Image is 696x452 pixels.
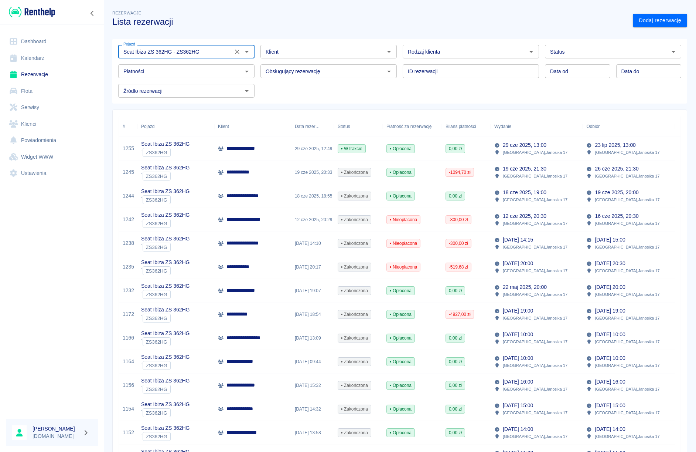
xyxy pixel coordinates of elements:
[595,402,625,409] p: [DATE] 15:00
[595,378,625,386] p: [DATE] 16:00
[446,287,465,294] span: 0,00 zł
[123,358,134,365] a: 1164
[141,116,154,137] div: Pojazd
[123,116,125,137] div: #
[387,287,414,294] span: Opłacona
[143,244,170,250] span: ZS362HG
[595,141,635,149] p: 23 lip 2025, 13:00
[141,148,190,157] div: `
[143,150,170,155] span: ZS362HG
[338,429,371,436] span: Zakończona
[446,193,465,199] span: 0,00 zł
[446,240,471,247] span: -300,00 zł
[141,337,190,346] div: `
[6,50,98,67] a: Kalendarz
[503,354,533,362] p: [DATE] 10:00
[386,116,432,137] div: Płatność za rezerwację
[503,331,533,338] p: [DATE] 10:00
[143,292,170,297] span: ZS362HG
[595,425,625,433] p: [DATE] 14:00
[9,6,55,18] img: Renthelp logo
[446,311,474,318] span: -4927,00 zł
[141,401,190,408] p: Seat Ibiza ZS 362HG
[123,310,134,318] a: 1172
[446,145,465,152] span: 0,00 zł
[595,267,659,274] p: [GEOGRAPHIC_DATA] , Janosika 17
[141,424,190,432] p: Seat Ibiza ZS 362HG
[503,173,567,179] p: [GEOGRAPHIC_DATA] , Janosika 17
[33,425,80,432] h6: [PERSON_NAME]
[143,339,170,345] span: ZS362HG
[141,259,190,266] p: Seat Ibiza ZS 362HG
[595,315,659,321] p: [GEOGRAPHIC_DATA] , Janosika 17
[595,409,659,416] p: [GEOGRAPHIC_DATA] , Janosika 17
[503,220,567,227] p: [GEOGRAPHIC_DATA] , Janosika 17
[137,116,214,137] div: Pojazd
[141,314,190,323] div: `
[503,141,546,149] p: 29 cze 2025, 13:00
[595,220,659,227] p: [GEOGRAPHIC_DATA] , Janosika 17
[291,326,334,350] div: [DATE] 13:09
[338,169,371,176] span: Zakończona
[141,330,190,337] p: Seat Ibiza ZS 362HG
[291,350,334,374] div: [DATE] 09:44
[387,311,414,318] span: Opłacona
[141,195,190,204] div: `
[291,184,334,208] div: 18 cze 2025, 18:55
[503,386,567,392] p: [GEOGRAPHIC_DATA] , Janosika 17
[384,47,394,57] button: Otwórz
[503,196,567,203] p: [GEOGRAPHIC_DATA] , Janosika 17
[123,263,134,271] a: 1235
[141,353,190,361] p: Seat Ibiza ZS 362HG
[141,306,190,314] p: Seat Ibiza ZS 362HG
[123,168,134,176] a: 1245
[633,14,687,27] a: Dodaj rezerwację
[595,354,625,362] p: [DATE] 10:00
[494,116,511,137] div: Wydanie
[595,212,638,220] p: 16 cze 2025, 20:30
[595,307,625,315] p: [DATE] 19:00
[503,189,546,196] p: 18 cze 2025, 19:00
[503,315,567,321] p: [GEOGRAPHIC_DATA] , Janosika 17
[143,434,170,439] span: ZS362HG
[291,303,334,326] div: [DATE] 18:54
[387,264,420,270] span: Nieopłacona
[141,432,190,441] div: `
[600,121,610,132] button: Sort
[383,116,442,137] div: Płatność za rezerwację
[595,260,625,267] p: [DATE] 20:30
[387,335,414,341] span: Opłacona
[291,255,334,279] div: [DATE] 20:17
[141,172,190,181] div: `
[595,291,659,298] p: [GEOGRAPHIC_DATA] , Janosika 17
[291,374,334,397] div: [DATE] 15:32
[141,385,190,394] div: `
[143,173,170,179] span: ZS362HG
[141,235,190,243] p: Seat Ibiza ZS 362HG
[141,408,190,417] div: `
[503,378,533,386] p: [DATE] 16:00
[616,64,682,78] input: DD.MM.YYYY
[112,11,141,15] span: Rezerwacje
[338,145,365,152] span: W trakcie
[143,268,170,274] span: ZS362HG
[503,283,547,291] p: 22 maj 2025, 20:00
[6,83,98,99] a: Flota
[503,267,567,274] p: [GEOGRAPHIC_DATA] , Janosika 17
[6,6,55,18] a: Renthelp logo
[291,137,334,161] div: 29 cze 2025, 12:49
[112,17,627,27] h3: Lista rezerwacji
[387,240,420,247] span: Nieopłacona
[291,161,334,184] div: 19 cze 2025, 20:33
[291,116,334,137] div: Data rezerwacji
[503,425,533,433] p: [DATE] 14:00
[595,189,638,196] p: 19 cze 2025, 20:00
[6,132,98,149] a: Powiadomienia
[143,387,170,392] span: ZS362HG
[123,216,134,223] a: 1242
[545,64,610,78] input: DD.MM.YYYY
[214,116,291,137] div: Klient
[141,290,190,299] div: `
[595,362,659,369] p: [GEOGRAPHIC_DATA] , Janosika 17
[503,338,567,345] p: [GEOGRAPHIC_DATA] , Janosika 17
